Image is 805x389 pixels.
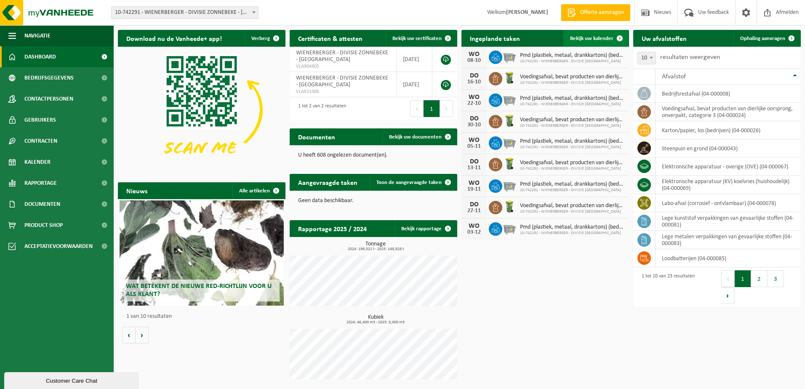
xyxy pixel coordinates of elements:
img: WB-2500-GAL-GY-01 [502,92,517,107]
span: Pmd (plastiek, metaal, drankkartons) (bedrijven) [520,138,625,145]
div: WO [466,94,482,101]
a: Bekijk uw kalender [563,30,628,47]
h2: Certificaten & attesten [290,30,371,46]
span: 2024: 199,021 t - 2025: 149,928 t [294,247,457,251]
span: Pmd (plastiek, metaal, drankkartons) (bedrijven) [520,224,625,231]
div: WO [466,51,482,58]
span: 10-742291 - WIENERBERGER - DIVISIE ZONNEBEKE - ZONNEBEKE [111,6,259,19]
span: Bekijk uw documenten [389,134,442,140]
a: Alle artikelen [232,182,285,199]
img: WB-0140-HPE-GN-50 [502,157,517,171]
span: Kalender [24,152,51,173]
h2: Ingeplande taken [461,30,528,46]
td: elektronische apparatuur (KV) koelvries (huishoudelijk) (04-000069) [656,176,801,194]
a: Toon de aangevraagde taken [370,174,456,191]
img: WB-0140-HPE-GN-50 [502,71,517,85]
span: Pmd (plastiek, metaal, drankkartons) (bedrijven) [520,181,625,188]
span: 10-742291 - WIENERBERGER - DIVISIE ZONNEBEKE - ZONNEBEKE [112,7,258,19]
span: WIENERBERGER - DIVISIE ZONNEBEKE - [GEOGRAPHIC_DATA] [296,75,388,88]
button: Next [440,100,453,117]
span: Product Shop [24,215,63,236]
h2: Aangevraagde taken [290,174,366,190]
span: Wat betekent de nieuwe RED-richtlijn voor u als klant? [126,283,272,298]
span: Toon de aangevraagde taken [376,180,442,185]
span: Bekijk uw kalender [570,36,613,41]
span: Pmd (plastiek, metaal, drankkartons) (bedrijven) [520,52,625,59]
span: VLA615306 [296,88,390,95]
button: Verberg [245,30,285,47]
span: Acceptatievoorwaarden [24,236,93,257]
span: Pmd (plastiek, metaal, drankkartons) (bedrijven) [520,95,625,102]
button: Previous [410,100,424,117]
span: Bedrijfsgegevens [24,67,74,88]
div: 05-11 [466,144,482,149]
div: DO [466,115,482,122]
span: 10-742291 - WIENERBERGER - DIVISIE [GEOGRAPHIC_DATA] [520,102,625,107]
span: Voedingsafval, bevat producten van dierlijke oorsprong, onverpakt, categorie 3 [520,74,625,80]
div: DO [466,158,482,165]
h2: Download nu de Vanheede+ app! [118,30,230,46]
span: VLA904405 [296,63,390,70]
div: 1 tot 10 van 23 resultaten [637,269,695,305]
p: U heeft 608 ongelezen document(en). [298,152,449,158]
span: Navigatie [24,25,51,46]
div: 03-12 [466,229,482,235]
button: 1 [424,100,440,117]
td: lege metalen verpakkingen van gevaarlijke stoffen (04-000083) [656,231,801,249]
a: Bekijk rapportage [395,220,456,237]
h3: Tonnage [294,241,457,251]
span: Afvalstof [662,73,686,80]
a: Bekijk uw certificaten [386,30,456,47]
td: labo-afval (corrosief - ontvlambaar) (04-000078) [656,194,801,212]
td: lege kunststof verpakkingen van gevaarlijke stoffen (04-000081) [656,212,801,231]
span: Voedingsafval, bevat producten van dierlijke oorsprong, onverpakt, categorie 3 [520,160,625,166]
span: 10 [638,52,656,64]
img: WB-2500-GAL-GY-01 [502,178,517,192]
td: [DATE] [397,72,432,97]
img: WB-2500-GAL-GY-01 [502,49,517,64]
span: 10-742291 - WIENERBERGER - DIVISIE [GEOGRAPHIC_DATA] [520,166,625,171]
p: 1 van 10 resultaten [126,314,281,320]
p: Geen data beschikbaar. [298,198,449,204]
iframe: chat widget [4,370,141,389]
span: Rapportage [24,173,57,194]
span: Ophaling aanvragen [740,36,785,41]
h2: Nieuws [118,182,156,199]
h2: Documenten [290,128,344,145]
div: WO [466,180,482,187]
span: 10-742291 - WIENERBERGER - DIVISIE [GEOGRAPHIC_DATA] [520,59,625,64]
span: Contactpersonen [24,88,73,109]
button: 3 [768,270,784,287]
button: Previous [721,270,735,287]
span: Gebruikers [24,109,56,131]
span: Contracten [24,131,57,152]
div: 19-11 [466,187,482,192]
div: 13-11 [466,165,482,171]
h2: Uw afvalstoffen [633,30,695,46]
td: bedrijfsrestafval (04-000008) [656,85,801,103]
img: WB-0140-HPE-GN-50 [502,114,517,128]
div: 08-10 [466,58,482,64]
span: 10-742291 - WIENERBERGER - DIVISIE [GEOGRAPHIC_DATA] [520,123,625,128]
span: WIENERBERGER - DIVISIE ZONNEBEKE - [GEOGRAPHIC_DATA] [296,50,388,63]
a: Ophaling aanvragen [733,30,800,47]
div: 30-10 [466,122,482,128]
span: 10 [637,52,656,64]
img: Download de VHEPlus App [118,47,285,173]
div: 1 tot 2 van 2 resultaten [294,99,346,118]
span: 10-742291 - WIENERBERGER - DIVISIE [GEOGRAPHIC_DATA] [520,231,625,236]
button: 2 [751,270,768,287]
button: Vorige [122,327,136,344]
td: karton/papier, los (bedrijven) (04-000026) [656,121,801,139]
td: voedingsafval, bevat producten van dierlijke oorsprong, onverpakt, categorie 3 (04-000024) [656,103,801,121]
span: Voedingsafval, bevat producten van dierlijke oorsprong, onverpakt, categorie 3 [520,202,625,209]
span: 10-742291 - WIENERBERGER - DIVISIE [GEOGRAPHIC_DATA] [520,80,625,85]
span: Dashboard [24,46,56,67]
div: WO [466,137,482,144]
a: Wat betekent de nieuwe RED-richtlijn voor u als klant? [120,200,284,306]
div: 22-10 [466,101,482,107]
span: 10-742291 - WIENERBERGER - DIVISIE [GEOGRAPHIC_DATA] [520,188,625,193]
button: Next [721,287,734,304]
img: WB-2500-GAL-GY-01 [502,135,517,149]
